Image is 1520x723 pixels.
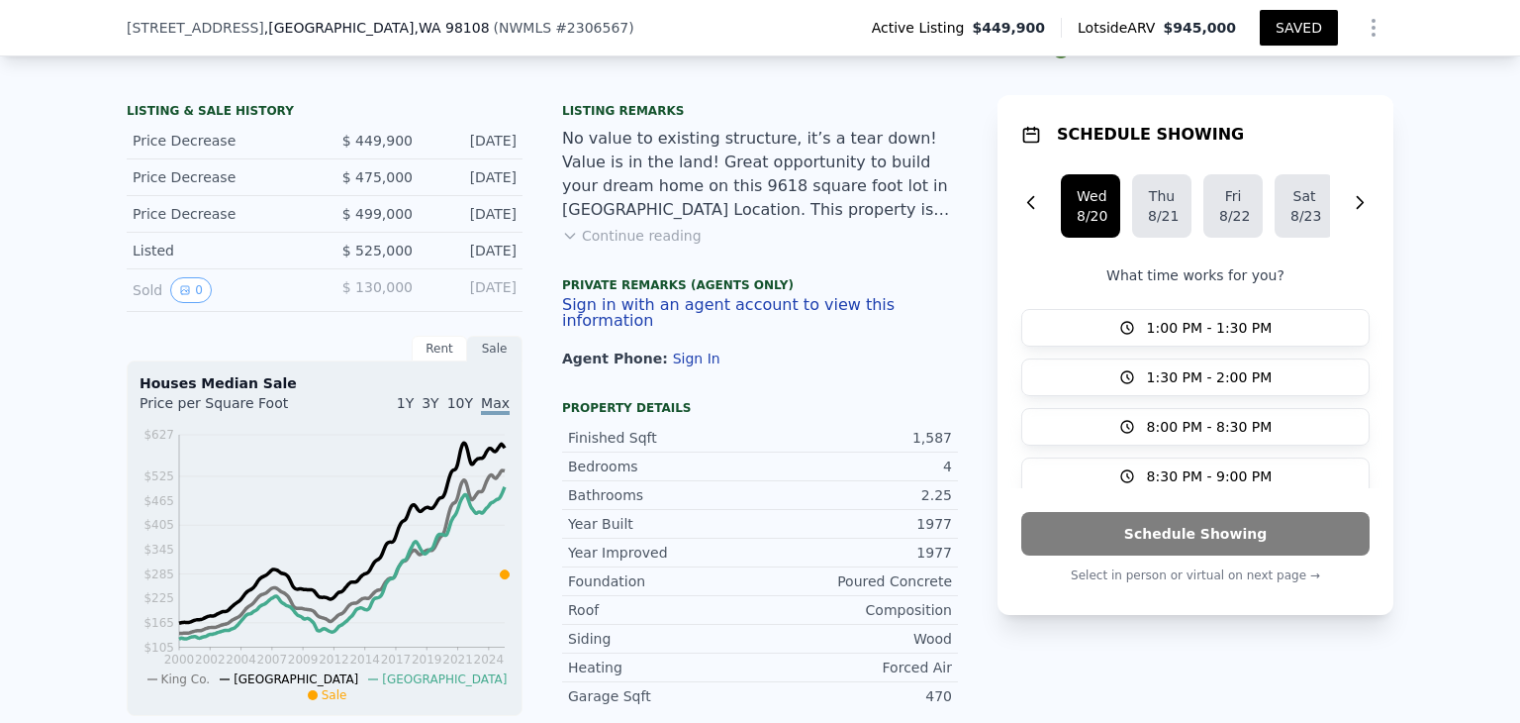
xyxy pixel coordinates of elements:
tspan: 2017 [381,653,412,667]
p: What time works for you? [1021,265,1370,285]
tspan: $405 [143,518,174,532]
div: 1,587 [760,428,952,448]
div: 8/22 [1219,206,1247,226]
span: 10Y [447,395,473,411]
div: Wed [1077,186,1104,206]
tspan: 2002 [195,653,226,667]
button: 8:30 PM - 9:00 PM [1021,458,1370,495]
tspan: $105 [143,641,174,655]
div: Year Improved [568,543,760,563]
button: Sat8/23 [1275,174,1334,238]
span: $945,000 [1163,20,1236,36]
div: Bathrooms [568,485,760,505]
div: 8/21 [1148,206,1176,226]
tspan: $345 [143,543,174,557]
div: [DATE] [428,131,517,151]
div: Listed [133,241,309,260]
div: 8/20 [1077,206,1104,226]
div: Sale [467,336,522,361]
div: Sold [133,277,309,303]
div: Price Decrease [133,131,309,151]
button: 1:00 PM - 1:30 PM [1021,309,1370,347]
p: Select in person or virtual on next page → [1021,564,1370,587]
span: Lotside ARV [1078,18,1163,38]
div: Siding [568,629,760,649]
tspan: $165 [143,616,174,630]
div: 8/23 [1290,206,1318,226]
div: Rent [412,336,467,361]
span: , [GEOGRAPHIC_DATA] [264,18,490,38]
div: Heating [568,658,760,677]
button: Schedule Showing [1021,512,1370,556]
div: 1977 [760,514,952,534]
tspan: 2007 [257,653,288,667]
div: 470 [760,686,952,706]
span: # 2306567 [555,20,628,36]
span: 1Y [397,395,414,411]
tspan: $465 [143,494,174,508]
span: , WA 98108 [414,20,489,36]
span: Sale [322,688,347,702]
button: 8:00 PM - 8:30 PM [1021,408,1370,446]
span: $ 499,000 [342,206,413,222]
button: Thu8/21 [1132,174,1191,238]
tspan: $525 [143,469,174,483]
h1: SCHEDULE SHOWING [1057,123,1244,147]
span: King Co. [161,672,211,686]
span: Agent Phone: [562,351,673,366]
tspan: 2004 [226,653,256,667]
span: $ 449,900 [342,133,413,149]
span: [STREET_ADDRESS] [127,18,264,38]
span: [GEOGRAPHIC_DATA] [382,672,507,686]
tspan: $225 [143,591,174,605]
span: 3Y [422,395,438,411]
div: [DATE] [428,204,517,224]
tspan: 2014 [349,653,380,667]
div: Listing remarks [562,103,958,119]
div: Price per Square Foot [140,393,325,425]
span: 1:30 PM - 2:00 PM [1147,367,1273,387]
span: Active Listing [872,18,973,38]
div: Foundation [568,571,760,591]
div: Bedrooms [568,457,760,476]
div: Poured Concrete [760,571,952,591]
tspan: 2019 [412,653,442,667]
button: SAVED [1260,10,1338,46]
div: 2.25 [760,485,952,505]
button: 1:30 PM - 2:00 PM [1021,359,1370,396]
span: $ 130,000 [342,279,413,295]
div: Thu [1148,186,1176,206]
button: Sign In [673,351,720,366]
span: Max [481,395,510,415]
div: Finished Sqft [568,428,760,448]
div: Private Remarks (Agents Only) [562,277,958,297]
span: 1:00 PM - 1:30 PM [1147,318,1273,338]
button: Show Options [1354,8,1393,48]
div: Wood [760,629,952,649]
div: ( ) [494,18,634,38]
tspan: 2021 [442,653,473,667]
span: 8:30 PM - 9:00 PM [1147,466,1273,486]
div: Composition [760,600,952,620]
tspan: 2024 [474,653,505,667]
div: Property details [562,400,958,416]
div: LISTING & SALE HISTORY [127,103,522,123]
tspan: 2000 [164,653,195,667]
button: View historical data [170,277,212,303]
div: No value to existing structure, it’s a tear down! Value is in the land! Great opportunity to buil... [562,127,958,222]
div: Price Decrease [133,204,309,224]
div: [DATE] [428,241,517,260]
div: Year Built [568,514,760,534]
div: Price Decrease [133,167,309,187]
div: Houses Median Sale [140,373,510,393]
div: [DATE] [428,167,517,187]
div: 4 [760,457,952,476]
div: Roof [568,600,760,620]
span: 8:00 PM - 8:30 PM [1147,417,1273,437]
div: Sat [1290,186,1318,206]
div: Fri [1219,186,1247,206]
tspan: $285 [143,568,174,581]
span: [GEOGRAPHIC_DATA] [234,672,358,686]
span: $449,900 [973,18,1046,38]
div: Forced Air [760,658,952,677]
